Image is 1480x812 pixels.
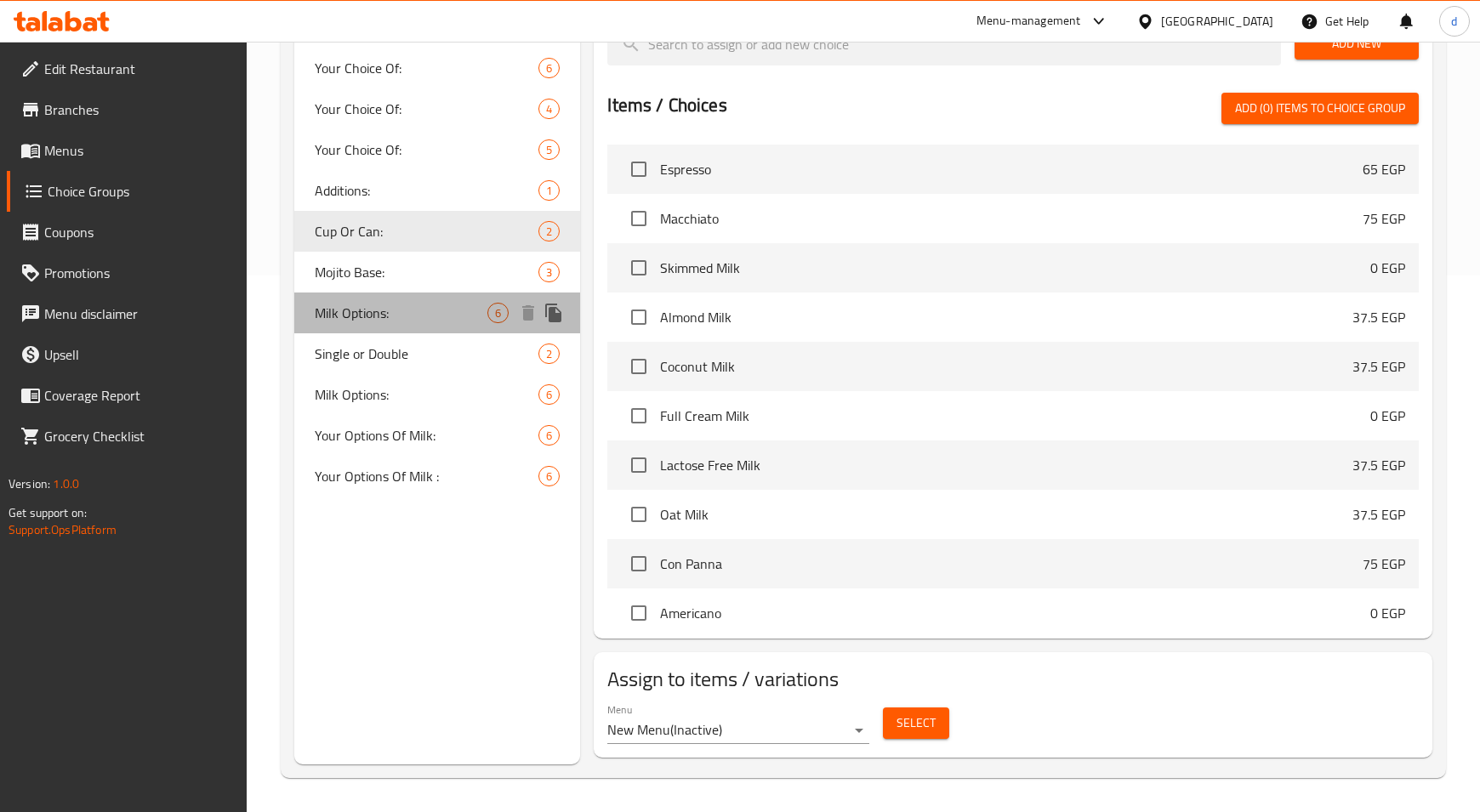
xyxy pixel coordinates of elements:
span: Additions: [315,180,538,201]
div: Your Choice Of:5 [294,129,580,170]
span: Coconut Milk [660,356,1352,377]
div: Your Options Of Milk :6 [294,456,580,497]
p: 0 EGP [1370,406,1405,426]
span: 6 [539,428,559,444]
span: Select [897,713,936,734]
span: Your Options Of Milk: [315,425,538,446]
span: Select choice [621,595,657,631]
div: Your Choice Of:4 [294,88,580,129]
p: 37.5 EGP [1352,504,1405,525]
p: 65 EGP [1363,159,1405,179]
span: Select choice [621,398,657,434]
span: 1 [539,183,559,199]
span: Single or Double [315,344,538,364]
span: 4 [539,101,559,117]
span: Macchiato [660,208,1362,229]
span: Your Options Of Milk : [315,466,538,486]
label: Menu [607,704,632,714]
div: Cup Or Can:2 [294,211,580,252]
p: 37.5 EGP [1352,455,1405,475]
a: Branches [7,89,248,130]
div: Choices [538,384,560,405]
span: Menu disclaimer [44,304,234,324]
div: Choices [538,425,560,446]
a: Menus [7,130,248,171]
a: Promotions [7,253,248,293]
p: 75 EGP [1363,554,1405,574]
span: Your Choice Of: [315,99,538,119]
div: Your Choice Of:6 [294,48,580,88]
span: Your Choice Of: [315,58,538,78]
button: duplicate [541,300,566,326]
h2: Assign to items / variations [607,666,1418,693]
span: Select choice [621,151,657,187]
button: Add New [1295,28,1419,60]
span: Americano [660,603,1369,623]
span: Skimmed Milk [660,258,1369,278]
span: Promotions [44,263,234,283]
p: 37.5 EGP [1352,356,1405,377]
p: 37.5 EGP [1352,307,1405,327]
span: Select choice [621,250,657,286]
div: Choices [538,180,560,201]
span: Mojito Base: [315,262,538,282]
span: Select choice [621,299,657,335]
div: Choices [538,262,560,282]
span: 3 [539,264,559,281]
span: Con Panna [660,554,1362,574]
span: Get support on: [9,502,87,524]
span: 6 [539,387,559,403]
div: Choices [538,99,560,119]
span: Coupons [44,222,234,242]
span: 6 [539,60,559,77]
span: Add (0) items to choice group [1235,98,1405,119]
a: Menu disclaimer [7,293,248,334]
a: Coverage Report [7,375,248,416]
span: 6 [488,305,508,321]
span: Cup Or Can: [315,221,538,241]
span: Oat Milk [660,504,1352,525]
div: [GEOGRAPHIC_DATA] [1161,12,1273,31]
span: Your Choice Of: [315,139,538,160]
div: Menu-management [976,11,1081,31]
span: Upsell [44,344,234,365]
span: Choice Groups [48,181,234,202]
span: Grocery Checklist [44,426,234,446]
div: New Menu(Inactive) [607,717,868,744]
span: Milk Options: [315,384,538,405]
div: Mojito Base:3 [294,252,580,292]
span: Add New [1308,33,1405,54]
div: Choices [538,466,560,486]
span: Select choice [621,497,657,532]
span: Select choice [621,349,657,384]
span: 2 [539,224,559,240]
a: Choice Groups [7,171,248,212]
a: Grocery Checklist [7,416,248,457]
a: Edit Restaurant [7,48,248,89]
button: Select [883,707,949,739]
div: Single or Double2 [294,333,580,374]
button: delete [515,300,541,326]
span: Coverage Report [44,385,234,406]
span: 2 [539,346,559,362]
span: 1.0.0 [53,473,79,495]
span: Branches [44,99,234,120]
div: Choices [538,139,560,160]
p: 0 EGP [1370,258,1405,278]
span: Menus [44,140,234,161]
span: Edit Restaurant [44,59,234,79]
span: Milk Options: [315,303,487,323]
div: Milk Options:6 [294,374,580,415]
span: 5 [539,142,559,158]
span: Espresso [660,159,1362,179]
span: Select choice [621,447,657,483]
p: 75 EGP [1363,208,1405,229]
span: Select choice [621,546,657,582]
a: Support.OpsPlatform [9,519,117,541]
span: d [1451,12,1457,31]
a: Coupons [7,212,248,253]
div: Choices [538,58,560,78]
button: Add (0) items to choice group [1221,93,1419,124]
span: 6 [539,468,559,485]
span: Full Cream Milk [660,406,1369,426]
